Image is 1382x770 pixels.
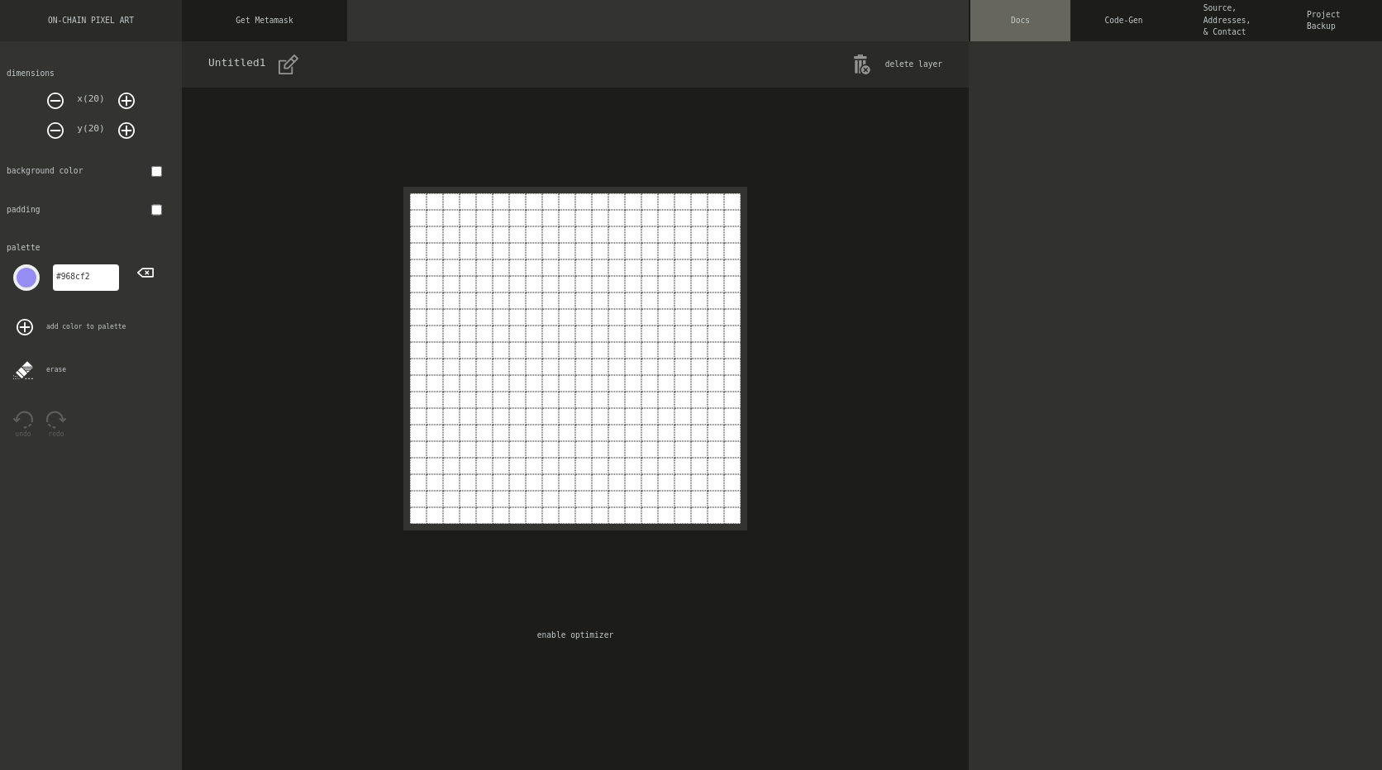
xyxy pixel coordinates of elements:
[7,242,175,383] div: palette
[77,122,105,139] dix: y(20)
[17,314,185,340] div: add color to palette
[13,357,182,383] div: erase
[7,204,40,216] div: padding
[46,410,66,440] button: redo
[13,410,33,440] button: undo
[852,55,942,74] button: delete layer
[208,55,265,74] div: Untitled1
[77,93,105,109] dix: x(20)
[537,630,613,641] button: enable optimizer
[7,68,175,139] div: dimensions
[7,165,83,177] div: background color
